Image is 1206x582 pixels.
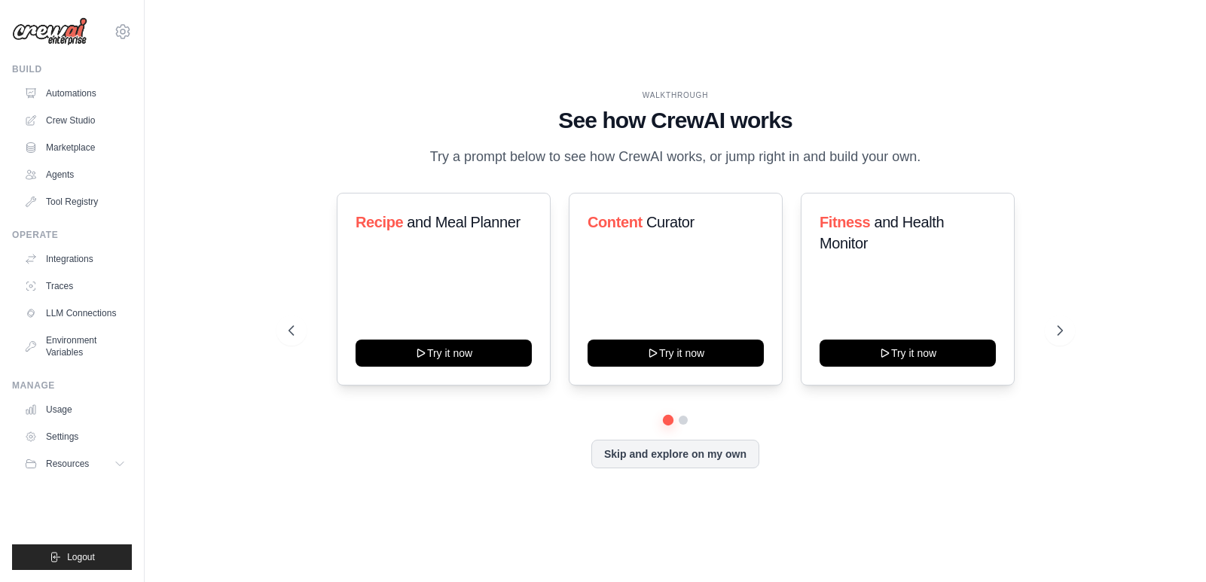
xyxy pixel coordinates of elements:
img: Logo [12,17,87,46]
a: Tool Registry [18,190,132,214]
a: LLM Connections [18,301,132,325]
button: Logout [12,544,132,570]
button: Try it now [820,340,996,367]
span: and Meal Planner [407,214,520,230]
a: Integrations [18,247,132,271]
button: Try it now [356,340,532,367]
a: Agents [18,163,132,187]
a: Marketplace [18,136,132,160]
a: Automations [18,81,132,105]
p: Try a prompt below to see how CrewAI works, or jump right in and build your own. [423,146,929,168]
span: Curator [646,214,694,230]
h1: See how CrewAI works [289,107,1063,134]
div: Operate [12,229,132,241]
div: Build [12,63,132,75]
button: Skip and explore on my own [591,440,759,468]
div: Manage [12,379,132,392]
div: WALKTHROUGH [289,90,1063,101]
button: Try it now [588,340,764,367]
a: Usage [18,398,132,422]
a: Settings [18,425,132,449]
a: Crew Studio [18,108,132,133]
span: Resources [46,458,89,470]
a: Environment Variables [18,328,132,364]
span: Logout [67,551,95,563]
span: Content [588,214,643,230]
span: and Health Monitor [820,214,944,251]
span: Fitness [820,214,870,230]
a: Traces [18,274,132,298]
button: Resources [18,452,132,476]
span: Recipe [356,214,403,230]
